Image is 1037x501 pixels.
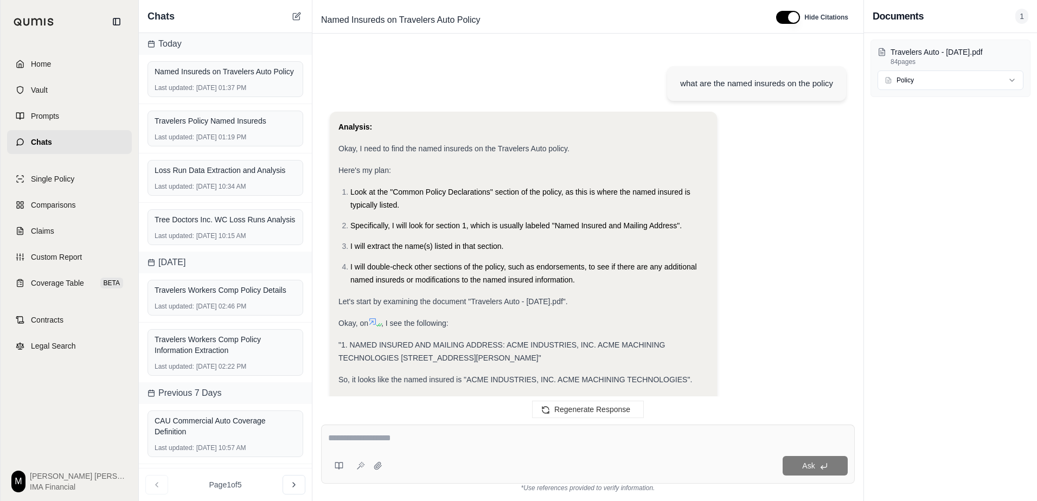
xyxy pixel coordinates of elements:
[31,85,48,95] span: Vault
[139,382,312,404] div: Previous 7 Days
[155,182,296,191] div: [DATE] 10:34 AM
[139,252,312,273] div: [DATE]
[338,144,569,153] span: Okay, I need to find the named insureds on the Travelers Auto policy.
[680,77,833,90] div: what are the named insureds on the policy
[155,182,194,191] span: Last updated:
[31,111,59,121] span: Prompts
[155,66,296,77] div: Named Insureds on Travelers Auto Policy
[155,83,194,92] span: Last updated:
[155,165,296,176] div: Loss Run Data Extraction and Analysis
[7,193,132,217] a: Comparisons
[554,405,630,414] span: Regenerate Response
[338,375,692,384] span: So, it looks like the named insured is "ACME INDUSTRIES, INC. ACME MACHINING TECHNOLOGIES".
[155,362,296,371] div: [DATE] 02:22 PM
[100,278,123,288] span: BETA
[31,252,82,262] span: Custom Report
[30,471,127,481] span: [PERSON_NAME] [PERSON_NAME]
[338,319,368,327] span: Okay, on
[31,314,63,325] span: Contracts
[7,334,132,358] a: Legal Search
[155,133,296,142] div: [DATE] 01:19 PM
[317,11,484,29] span: Named Insureds on Travelers Auto Policy
[338,297,568,306] span: Let's start by examining the document "Travelers Auto - [DATE].pdf".
[338,166,391,175] span: Here's my plan:
[108,13,125,30] button: Collapse sidebar
[155,362,194,371] span: Last updated:
[7,78,132,102] a: Vault
[155,302,194,311] span: Last updated:
[31,200,75,210] span: Comparisons
[155,415,296,437] div: CAU Commercial Auto Coverage Definition
[350,262,697,284] span: I will double-check other sections of the policy, such as endorsements, to see if there are any a...
[14,18,54,26] img: Qumis Logo
[7,104,132,128] a: Prompts
[155,334,296,356] div: Travelers Workers Comp Policy Information Extraction
[802,461,815,470] span: Ask
[31,59,51,69] span: Home
[155,115,296,126] div: Travelers Policy Named Insureds
[878,47,1023,66] button: Travelers Auto - [DATE].pdf84pages
[1015,9,1028,24] span: 1
[155,444,296,452] div: [DATE] 10:57 AM
[155,133,194,142] span: Last updated:
[350,242,503,251] span: I will extract the name(s) listed in that section.
[7,130,132,154] a: Chats
[350,188,690,209] span: Look at the "Common Policy Declarations" section of the policy, as this is where the named insure...
[31,341,76,351] span: Legal Search
[321,484,855,492] div: *Use references provided to verify information.
[155,302,296,311] div: [DATE] 02:46 PM
[155,285,296,296] div: Travelers Workers Comp Policy Details
[31,278,84,288] span: Coverage Table
[381,319,449,327] span: , I see the following:
[31,226,54,236] span: Claims
[139,33,312,55] div: Today
[338,123,372,131] strong: Analysis:
[891,47,1023,57] p: Travelers Auto - 12.31.2025.pdf
[7,245,132,269] a: Custom Report
[804,13,848,22] span: Hide Citations
[783,456,848,476] button: Ask
[317,11,763,29] div: Edit Title
[532,401,644,418] button: Regenerate Response
[7,167,132,191] a: Single Policy
[7,219,132,243] a: Claims
[155,214,296,225] div: Tree Doctors Inc. WC Loss Runs Analysis
[155,444,194,452] span: Last updated:
[290,10,303,23] button: New Chat
[155,232,194,240] span: Last updated:
[7,52,132,76] a: Home
[7,271,132,295] a: Coverage TableBETA
[155,232,296,240] div: [DATE] 10:15 AM
[338,341,665,362] span: "1. NAMED INSURED AND MAILING ADDRESS: ACME INDUSTRIES, INC. ACME MACHINING TECHNOLOGIES [STREET_...
[350,221,682,230] span: Specifically, I will look for section 1, which is usually labeled "Named Insured and Mailing Addr...
[155,83,296,92] div: [DATE] 01:37 PM
[11,471,25,492] div: M
[30,481,127,492] span: IMA Financial
[148,9,175,24] span: Chats
[31,174,74,184] span: Single Policy
[7,308,132,332] a: Contracts
[873,9,924,24] h3: Documents
[31,137,52,147] span: Chats
[209,479,242,490] span: Page 1 of 5
[891,57,1023,66] p: 84 pages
